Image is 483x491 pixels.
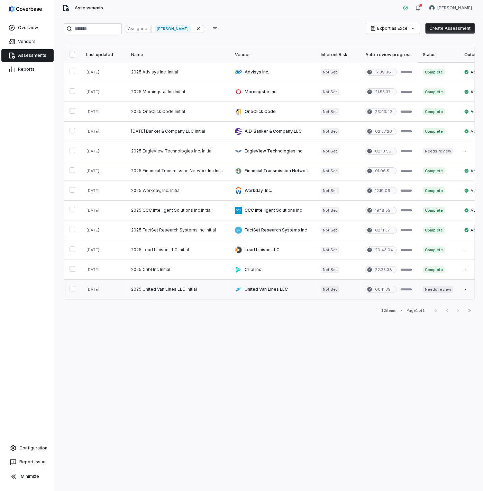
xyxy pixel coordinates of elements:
[425,3,476,13] button: Chadd Myers avatar[PERSON_NAME]
[321,52,354,58] div: Inherent Risk
[1,35,54,48] a: Vendors
[3,442,52,454] a: Configuration
[381,308,397,313] div: 12 items
[3,470,52,483] button: Minimize
[155,25,191,32] span: [PERSON_NAME]
[125,25,151,33] div: Assignee
[407,308,425,313] div: Page 1 of 1
[86,52,120,58] div: Last updated
[437,5,472,11] span: [PERSON_NAME]
[429,5,435,11] img: Chadd Myers avatar
[401,308,402,313] div: •
[151,25,205,33] div: [PERSON_NAME]
[9,6,42,12] img: logo-D7KZi-bG.svg
[235,52,310,58] div: Vendor
[1,49,54,62] a: Assessments
[75,5,103,11] span: Assessments
[365,52,412,58] div: Auto-review progress
[423,52,453,58] div: Status
[1,63,54,76] a: Reports
[425,23,475,34] button: Create Assessment
[366,23,420,34] button: Export as Excel
[1,21,54,34] a: Overview
[3,456,52,468] button: Report Issue
[131,52,224,58] div: Name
